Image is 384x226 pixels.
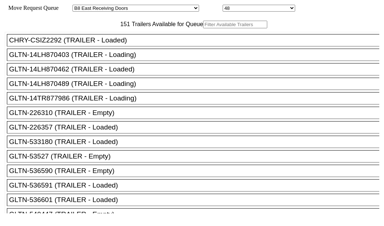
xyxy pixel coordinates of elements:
[60,5,71,11] span: Area
[9,94,384,102] div: GLTN-14TR877986 (TRAILER - Loading)
[9,51,384,59] div: GLTN-14LH870403 (TRAILER - Loading)
[9,36,384,44] div: CHRY-CSIZ2292 (TRAILER - Loaded)
[9,196,384,204] div: GLTN-536601 (TRAILER - Loaded)
[9,152,384,160] div: GLTN-53527 (TRAILER - Empty)
[9,181,384,189] div: GLTN-536591 (TRAILER - Loaded)
[201,5,221,11] span: Location
[9,80,384,88] div: GLTN-14LH870489 (TRAILER - Loading)
[9,123,384,131] div: GLTN-226357 (TRAILER - Loaded)
[9,210,384,218] div: GLTN-540447 (TRAILER - Empty)
[5,5,59,11] span: Move Request Queue
[203,21,267,28] input: Filter Available Trailers
[130,21,203,27] span: Trailers Available for Queue
[117,21,130,27] span: 151
[9,65,384,73] div: GLTN-14LH870462 (TRAILER - Loaded)
[9,109,384,117] div: GLTN-226310 (TRAILER - Empty)
[9,167,384,175] div: GLTN-536590 (TRAILER - Empty)
[9,138,384,146] div: GLTN-533180 (TRAILER - Loaded)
